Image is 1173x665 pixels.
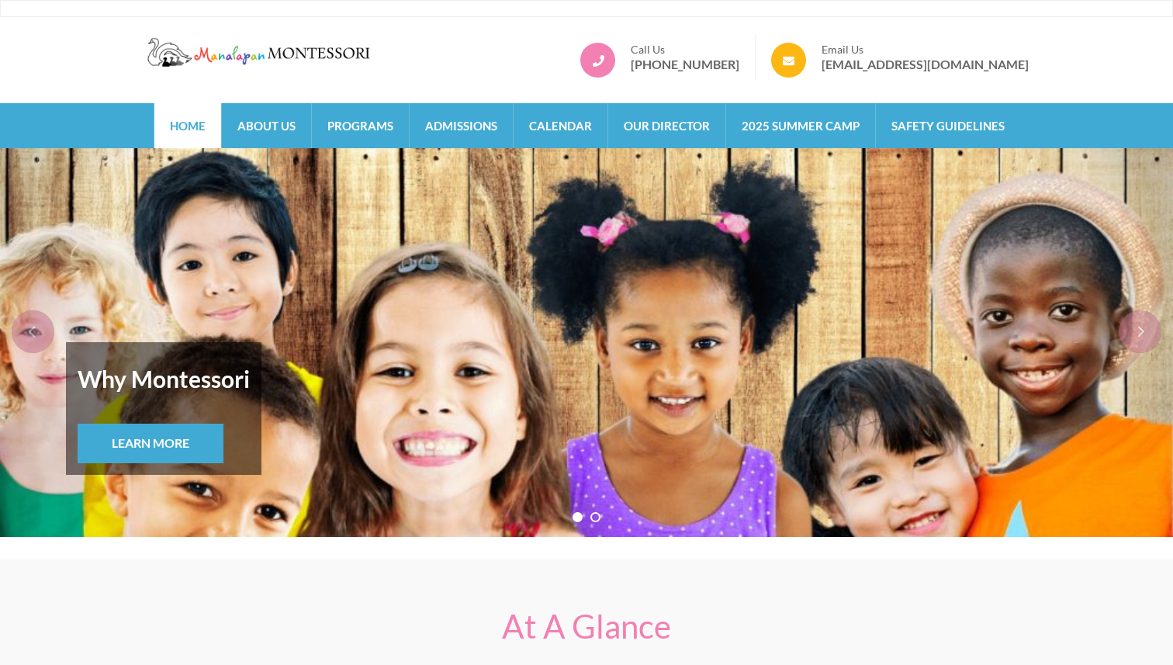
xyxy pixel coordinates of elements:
[284,608,889,645] h2: At A Glance
[631,43,739,57] span: Call Us
[1119,310,1161,353] div: next
[12,310,54,353] div: prev
[514,103,607,148] a: Calendar
[154,103,221,148] a: Home
[222,103,311,148] a: About Us
[608,103,725,148] a: Our Director
[410,103,513,148] a: Admissions
[144,35,377,69] img: Manalapan Montessori – #1 Rated Child Day Care Center in Manalapan NJ
[822,43,1029,57] span: Email Us
[822,57,1029,72] a: [EMAIL_ADDRESS][DOMAIN_NAME]
[631,57,739,72] a: [PHONE_NUMBER]
[726,103,875,148] a: 2025 Summer Camp
[78,354,250,404] strong: Why Montessori
[876,103,1020,148] a: Safety Guidelines
[78,424,223,463] a: Learn More
[312,103,409,148] a: Programs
